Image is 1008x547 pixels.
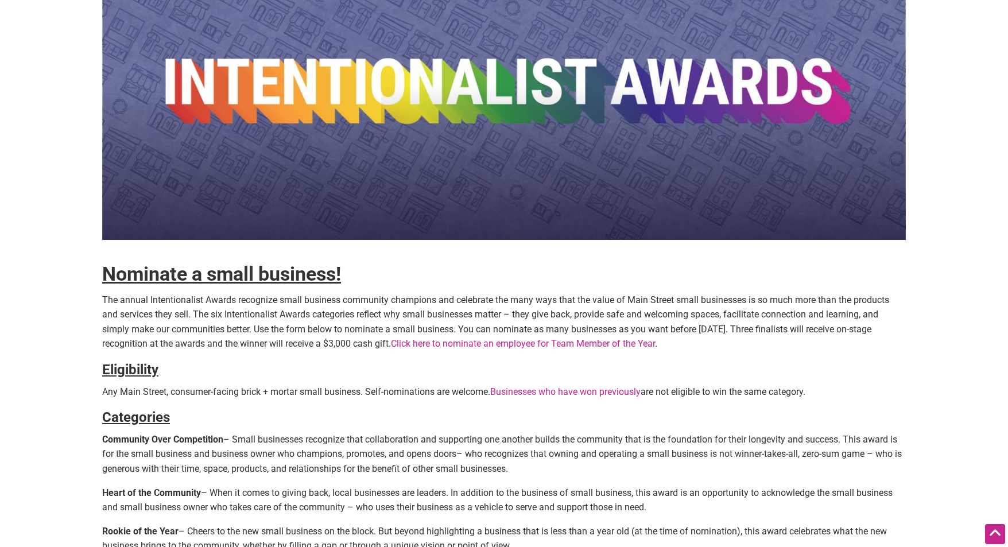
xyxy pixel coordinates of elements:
[102,362,158,378] strong: Eligibility
[102,385,906,399] p: Any Main Street, consumer-facing brick + mortar small business. Self-nominations are welcome. are...
[102,432,906,476] p: – Small businesses recognize that collaboration and supporting one another builds the community t...
[102,293,906,351] p: The annual Intentionalist Awards recognize small business community champions and celebrate the m...
[985,524,1005,544] div: Scroll Back to Top
[102,262,341,285] strong: Nominate a small business!
[102,486,906,515] p: – When it comes to giving back, local businesses are leaders. In addition to the business of smal...
[391,338,655,349] a: Click here to nominate an employee for Team Member of the Year
[102,526,179,537] strong: Rookie of the Year
[102,487,201,498] strong: Heart of the Community
[102,434,223,445] strong: Community Over Competition
[102,409,170,425] strong: Categories
[490,386,641,397] a: Businesses who have won previously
